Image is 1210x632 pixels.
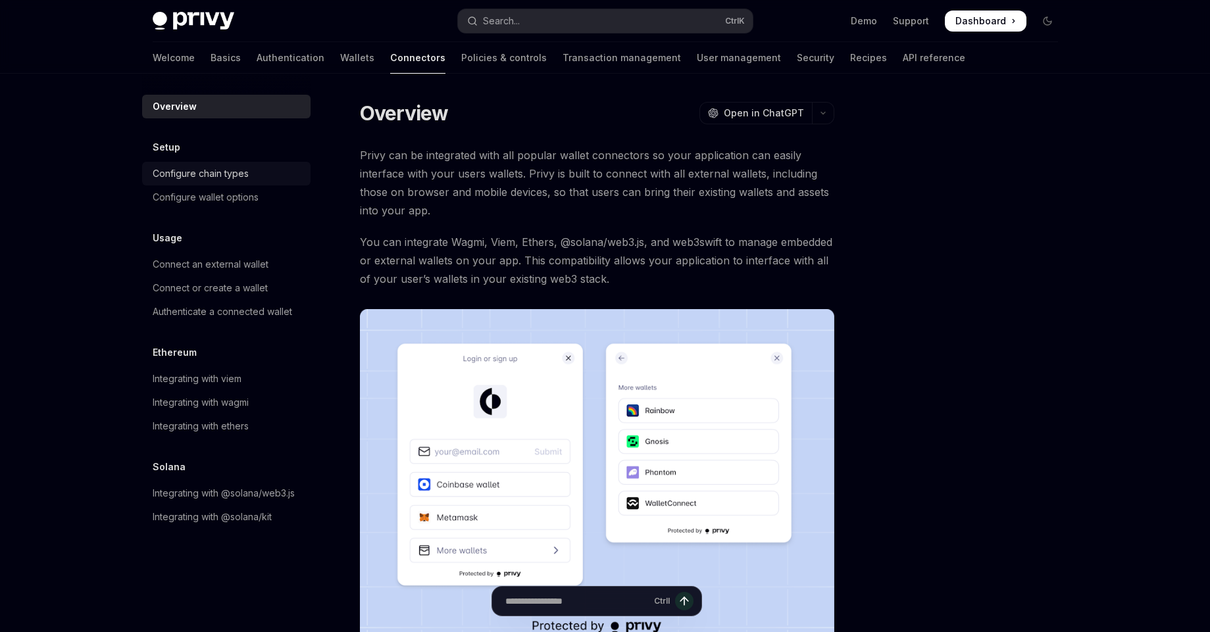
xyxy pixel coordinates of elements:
[153,12,234,30] img: dark logo
[461,42,547,74] a: Policies & controls
[724,107,804,120] span: Open in ChatGPT
[725,16,745,26] span: Ctrl K
[483,13,520,29] div: Search...
[153,485,295,501] div: Integrating with @solana/web3.js
[563,42,681,74] a: Transaction management
[142,276,311,300] a: Connect or create a wallet
[903,42,965,74] a: API reference
[153,395,249,410] div: Integrating with wagmi
[142,391,311,414] a: Integrating with wagmi
[850,42,887,74] a: Recipes
[390,42,445,74] a: Connectors
[153,280,268,296] div: Connect or create a wallet
[142,505,311,529] a: Integrating with @solana/kit
[142,95,311,118] a: Overview
[851,14,877,28] a: Demo
[153,42,195,74] a: Welcome
[153,304,292,320] div: Authenticate a connected wallet
[153,166,249,182] div: Configure chain types
[257,42,324,74] a: Authentication
[893,14,929,28] a: Support
[697,42,781,74] a: User management
[153,345,197,360] h5: Ethereum
[153,230,182,246] h5: Usage
[797,42,834,74] a: Security
[211,42,241,74] a: Basics
[153,459,186,475] h5: Solana
[1037,11,1058,32] button: Toggle dark mode
[505,587,649,616] input: Ask a question...
[153,371,241,387] div: Integrating with viem
[142,481,311,505] a: Integrating with @solana/web3.js
[699,102,812,124] button: Open in ChatGPT
[955,14,1006,28] span: Dashboard
[153,139,180,155] h5: Setup
[142,162,311,185] a: Configure chain types
[945,11,1026,32] a: Dashboard
[153,189,259,205] div: Configure wallet options
[153,509,272,525] div: Integrating with @solana/kit
[142,253,311,276] a: Connect an external wallet
[142,185,311,209] a: Configure wallet options
[360,146,834,220] span: Privy can be integrated with all popular wallet connectors so your application can easily interfa...
[458,9,753,33] button: Open search
[142,300,311,324] a: Authenticate a connected wallet
[675,592,693,610] button: Send message
[142,414,311,438] a: Integrating with ethers
[360,233,834,288] span: You can integrate Wagmi, Viem, Ethers, @solana/web3.js, and web3swift to manage embedded or exter...
[153,256,268,272] div: Connect an external wallet
[340,42,374,74] a: Wallets
[153,418,249,434] div: Integrating with ethers
[142,367,311,391] a: Integrating with viem
[153,99,197,114] div: Overview
[360,101,449,125] h1: Overview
